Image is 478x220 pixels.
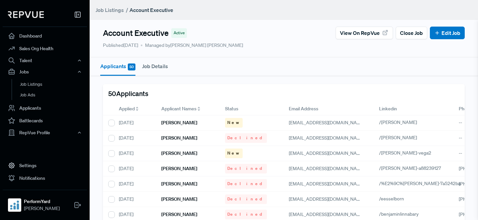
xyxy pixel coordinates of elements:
button: RepVue Profile [3,127,87,138]
span: [EMAIL_ADDRESS][DOMAIN_NAME] [289,196,365,202]
span: [EMAIL_ADDRESS][DOMAIN_NAME] [289,181,365,187]
h6: [PERSON_NAME] [161,166,197,171]
span: Applicant Names [161,105,197,112]
a: Settings [3,159,87,172]
strong: Account Executive [129,7,173,13]
div: [DATE] [114,115,156,131]
a: PerformYardPerformYard[PERSON_NAME] [3,190,87,215]
span: Linkedin [379,105,397,112]
a: /%E2%9C%[PERSON_NAME]-7a5242ba [379,180,468,186]
img: RepVue [8,11,44,18]
h6: [PERSON_NAME] [161,181,197,187]
a: Dashboard [3,30,87,42]
p: Published [DATE] [103,42,138,49]
span: /[PERSON_NAME] [379,135,417,141]
a: /eesselborn [379,196,412,202]
button: Close Job [396,27,427,39]
span: 50 [128,63,135,70]
h6: [PERSON_NAME] [161,196,197,202]
span: Declined [227,135,265,141]
span: Declined [227,181,265,187]
button: Job Details [142,57,168,75]
a: Job Listings [12,79,96,90]
div: [DATE] [114,131,156,146]
h6: [PERSON_NAME] [161,151,197,156]
a: /[PERSON_NAME] [379,135,425,141]
a: Job Listings [96,6,124,14]
div: Toggle SortBy [114,103,156,115]
div: [DATE] [114,161,156,176]
button: Applicants [100,57,135,76]
span: [EMAIL_ADDRESS][DOMAIN_NAME] [289,135,365,141]
span: [PERSON_NAME] [24,205,60,212]
a: Notifications [3,172,87,184]
span: Declined [227,211,265,217]
a: /[PERSON_NAME]-vega2 [379,150,439,156]
h4: Account Executive [103,28,169,38]
span: /benjaminlinnabary [379,211,419,217]
span: /%E2%9C%[PERSON_NAME]-7a5242ba [379,180,460,186]
a: /benjaminlinnabary [379,211,426,217]
span: [EMAIL_ADDRESS][DOMAIN_NAME] [289,165,365,171]
a: Sales Org Health [3,42,87,55]
div: [DATE] [114,176,156,192]
button: Jobs [3,66,87,77]
span: Applied [119,105,135,112]
span: New [227,150,240,156]
div: Toggle SortBy [156,103,220,115]
button: Edit Job [430,27,465,39]
img: PerformYard [9,200,20,210]
span: Active [174,30,185,36]
span: [EMAIL_ADDRESS][DOMAIN_NAME] [289,120,365,126]
h5: 50 Applicants [108,89,148,97]
h6: [PERSON_NAME] [161,212,197,217]
span: Declined [227,196,265,202]
span: Email Address [289,105,318,112]
h6: [PERSON_NAME] [161,135,197,141]
a: Edit Job [434,29,460,37]
span: Managed by [PERSON_NAME] [PERSON_NAME] [141,42,243,49]
span: /[PERSON_NAME] [379,119,417,125]
div: [DATE] [114,146,156,161]
span: Close Job [400,29,423,37]
span: /[PERSON_NAME]-vega2 [379,150,431,156]
span: /[PERSON_NAME]-a88239127 [379,165,441,171]
button: View on RepVue [336,27,393,39]
strong: PerformYard [24,198,60,205]
a: Battlecards [3,114,87,127]
a: /[PERSON_NAME] [379,119,425,125]
span: / [126,7,128,13]
span: [EMAIL_ADDRESS][DOMAIN_NAME] [289,211,365,217]
a: Job Ads [12,90,96,100]
span: Declined [227,165,265,171]
a: /[PERSON_NAME]-a88239127 [379,165,448,171]
span: Status [225,105,238,112]
span: [EMAIL_ADDRESS][DOMAIN_NAME] [289,150,365,156]
a: Applicants [3,102,87,114]
button: Talent [3,55,87,66]
span: View on RepVue [340,29,380,37]
span: New [227,120,240,126]
span: /eesselborn [379,196,404,202]
h6: [PERSON_NAME] [161,120,197,126]
div: [DATE] [114,192,156,207]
